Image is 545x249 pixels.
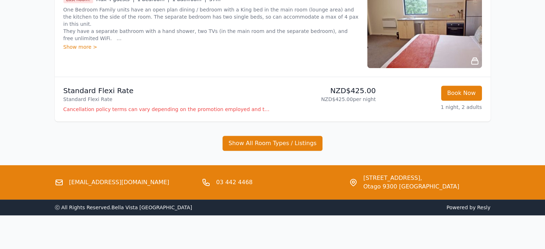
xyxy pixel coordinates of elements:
[216,178,253,187] a: 03 442 4468
[276,86,376,96] p: NZD$425.00
[69,178,169,187] a: [EMAIL_ADDRESS][DOMAIN_NAME]
[63,106,270,113] p: Cancellation policy terms can vary depending on the promotion employed and the time of stay of th...
[363,174,459,182] span: [STREET_ADDRESS],
[382,104,482,111] p: 1 night, 2 adults
[276,96,376,103] p: NZD$425.00 per night
[63,96,270,103] p: Standard Flexi Rate
[55,205,192,210] span: ⓒ All Rights Reserved. Bella Vista [GEOGRAPHIC_DATA]
[477,205,490,210] a: Resly
[276,204,491,211] span: Powered by
[63,43,359,51] div: Show more >
[63,6,359,42] p: One Bedroom Family units have an open plan dining / bedroom with a King bed in the main room (lou...
[223,136,323,151] button: Show All Room Types / Listings
[63,86,270,96] p: Standard Flexi Rate
[441,86,482,101] button: Book Now
[363,182,459,191] span: Otago 9300 [GEOGRAPHIC_DATA]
